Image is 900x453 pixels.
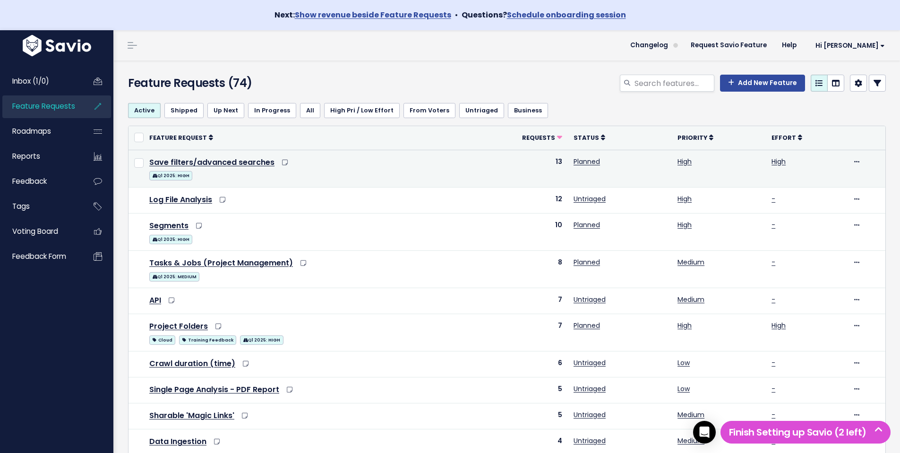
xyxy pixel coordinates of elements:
a: Untriaged [459,103,504,118]
span: Roadmaps [12,126,51,136]
a: Sharable 'Magic Links' [149,410,234,421]
a: Single Page Analysis - PDF Report [149,384,279,395]
div: Open Intercom Messenger [693,421,716,444]
a: Untriaged [574,295,606,304]
a: Roadmaps [2,120,78,142]
span: • [455,9,458,20]
strong: Questions? [462,9,626,20]
a: Untriaged [574,194,606,204]
a: Low [677,358,690,368]
a: Untriaged [574,358,606,368]
a: Feedback form [2,246,78,267]
span: Q1 2025: HIGH [149,235,192,244]
span: Feature Request [149,134,207,142]
input: Search features... [634,75,714,92]
a: Show revenue beside Feature Requests [295,9,451,20]
a: Tags [2,196,78,217]
td: 7 [469,314,568,351]
a: Q1 2025: HIGH [240,333,283,345]
a: Segments [149,220,189,231]
a: High [771,321,786,330]
a: Active [128,103,161,118]
a: Data Ingestion [149,436,206,447]
a: Voting Board [2,221,78,242]
span: Feedback [12,176,47,186]
span: Effort [771,134,796,142]
td: 5 [469,377,568,403]
a: - [771,220,775,230]
a: - [771,194,775,204]
span: Reports [12,151,40,161]
td: 7 [469,288,568,314]
a: Shipped [164,103,204,118]
a: Save filters/advanced searches [149,157,274,168]
a: Medium [677,295,704,304]
a: Crawl duration (time) [149,358,235,369]
a: - [771,295,775,304]
a: Feature Request [149,133,213,142]
a: Feature Requests [2,95,78,117]
a: All [300,103,320,118]
a: High [677,157,692,166]
span: Voting Board [12,226,58,236]
a: Priority [677,133,713,142]
span: Feature Requests [12,101,75,111]
a: - [771,257,775,267]
a: Medium [677,436,704,445]
span: Training Feedback [179,335,236,345]
a: - [771,384,775,393]
a: Low [677,384,690,393]
h4: Feature Requests (74) [128,75,371,92]
span: Feedback form [12,251,66,261]
span: Status [574,134,599,142]
a: Help [774,38,804,52]
ul: Filter feature requests [128,103,886,118]
a: High [677,321,692,330]
span: Tags [12,201,30,211]
a: Planned [574,157,600,166]
a: High [677,194,692,204]
a: Status [574,133,605,142]
span: Q1 2025: HIGH [149,171,192,180]
a: Untriaged [574,384,606,393]
a: API [149,295,161,306]
a: Tasks & Jobs (Project Management) [149,257,293,268]
a: Up Next [207,103,244,118]
span: Q1 2025: MEDIUM [149,272,199,282]
span: Cloud [149,335,175,345]
a: Planned [574,220,600,230]
a: Business [508,103,548,118]
span: Q1 2025: HIGH [240,335,283,345]
a: Planned [574,321,600,330]
a: Schedule onboarding session [507,9,626,20]
a: Project Folders [149,321,208,332]
img: logo-white.9d6f32f41409.svg [20,35,94,56]
a: Effort [771,133,802,142]
a: Q1 2025: HIGH [149,233,192,245]
td: 12 [469,187,568,213]
a: In Progress [248,103,296,118]
td: 10 [469,213,568,250]
td: 13 [469,150,568,187]
a: Training Feedback [179,333,236,345]
a: Untriaged [574,410,606,419]
a: Inbox (1/0) [2,70,78,92]
a: High [771,157,786,166]
a: Q1 2025: HIGH [149,169,192,181]
strong: Next: [274,9,451,20]
a: Reports [2,145,78,167]
a: Hi [PERSON_NAME] [804,38,892,53]
a: Medium [677,410,704,419]
span: Requests [522,134,555,142]
a: Planned [574,257,600,267]
td: 5 [469,403,568,429]
span: Priority [677,134,707,142]
a: Medium [677,257,704,267]
a: High [677,220,692,230]
span: Changelog [630,42,668,49]
a: Untriaged [574,436,606,445]
a: Feedback [2,171,78,192]
span: Hi [PERSON_NAME] [815,42,885,49]
span: Inbox (1/0) [12,76,49,86]
a: Log File Analysis [149,194,212,205]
